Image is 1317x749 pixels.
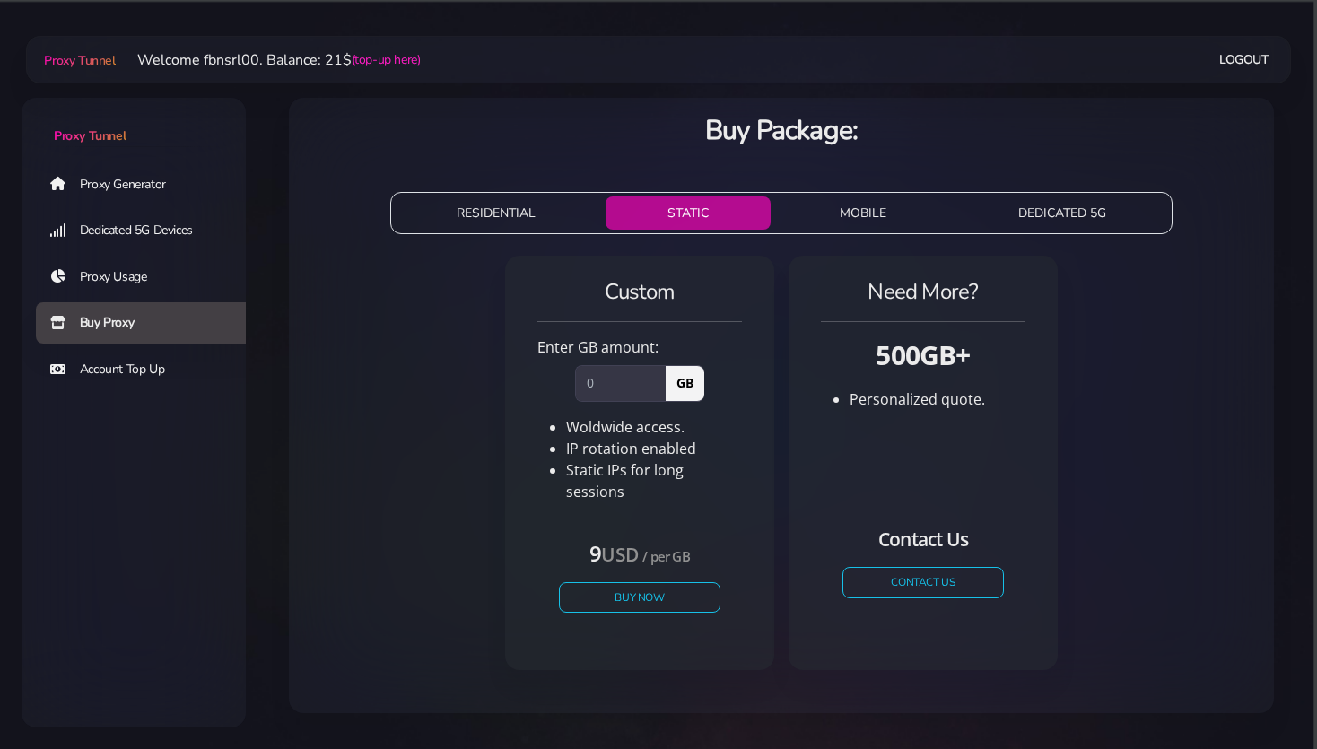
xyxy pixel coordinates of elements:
[559,538,720,568] h4: 9
[642,547,690,565] small: / per GB
[566,438,742,459] li: IP rotation enabled
[878,527,968,552] small: Contact Us
[36,302,260,344] a: Buy Proxy
[559,582,720,614] button: Buy Now
[36,257,260,298] a: Proxy Usage
[778,196,949,230] button: MOBILE
[36,163,260,205] a: Proxy Generator
[575,365,666,401] input: 0
[842,567,1004,598] a: CONTACT US
[601,542,638,567] small: USD
[1230,662,1295,727] iframe: Webchat Widget
[537,277,742,307] h4: Custom
[566,459,742,502] li: Static IPs for long sessions
[850,388,1025,410] li: Personalized quote.
[352,50,421,69] a: (top-up here)
[821,277,1025,307] h4: Need More?
[395,196,598,230] button: RESIDENTIAL
[44,52,115,69] span: Proxy Tunnel
[665,365,704,401] span: GB
[36,210,260,251] a: Dedicated 5G Devices
[36,349,260,390] a: Account Top Up
[1219,43,1269,76] a: Logout
[54,127,126,144] span: Proxy Tunnel
[956,196,1169,230] button: DEDICATED 5G
[527,336,753,358] div: Enter GB amount:
[22,98,246,145] a: Proxy Tunnel
[40,46,115,74] a: Proxy Tunnel
[821,336,1025,373] h3: 500GB+
[303,112,1260,149] h3: Buy Package:
[606,196,772,230] button: STATIC
[116,49,421,71] li: Welcome fbnsrl00. Balance: 21$
[566,416,742,438] li: Woldwide access.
